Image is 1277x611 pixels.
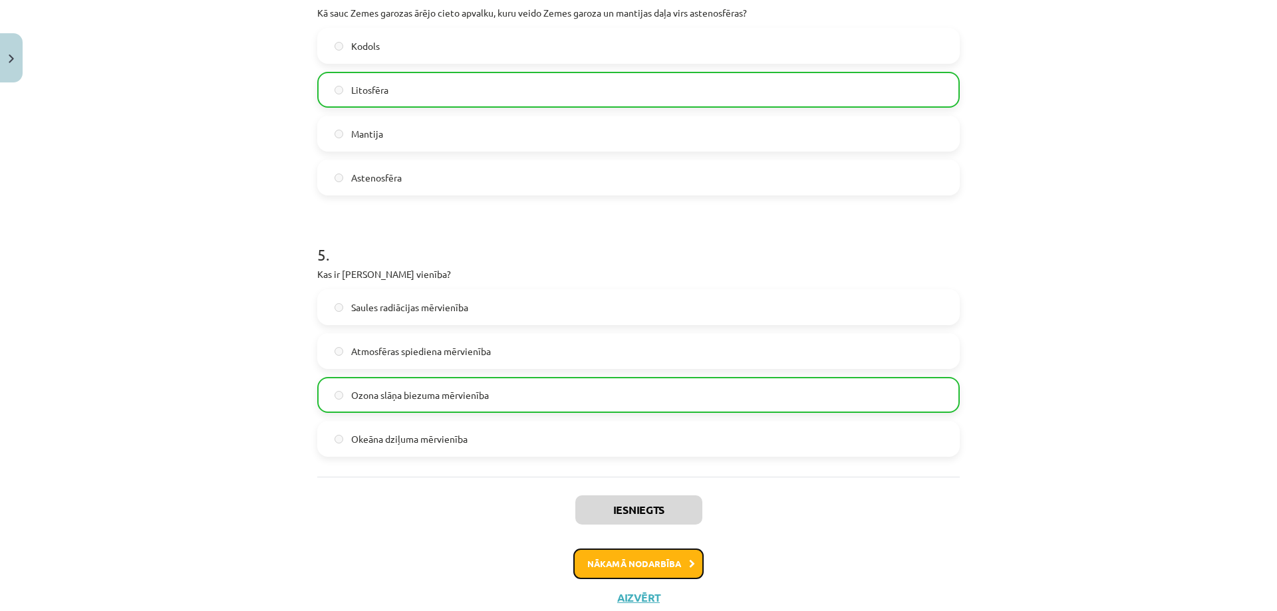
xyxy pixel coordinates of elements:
input: Litosfēra [335,86,343,94]
button: Iesniegts [575,495,702,525]
h1: 5 . [317,222,960,263]
p: Kā sauc Zemes garozas ārējo cieto apvalku, kuru veido Zemes garoza un mantijas daļa virs astenosf... [317,6,960,20]
input: Astenosfēra [335,174,343,182]
span: Ozona slāņa biezuma mērvienība [351,388,489,402]
input: Mantija [335,130,343,138]
input: Saules radiācijas mērvienība [335,303,343,312]
input: Atmosfēras spiediena mērvienība [335,347,343,356]
input: Ozona slāņa biezuma mērvienība [335,391,343,400]
input: Okeāna dziļuma mērvienība [335,435,343,443]
input: Kodols [335,42,343,51]
span: Okeāna dziļuma mērvienība [351,432,468,446]
img: icon-close-lesson-0947bae3869378f0d4975bcd49f059093ad1ed9edebbc8119c70593378902aed.svg [9,55,14,63]
p: Kas ir [PERSON_NAME] vienība? [317,267,960,281]
span: Saules radiācijas mērvienība [351,301,468,314]
span: Litosfēra [351,83,388,97]
span: Kodols [351,39,380,53]
button: Nākamā nodarbība [573,549,704,579]
span: Atmosfēras spiediena mērvienība [351,344,491,358]
span: Mantija [351,127,383,141]
span: Astenosfēra [351,171,402,185]
button: Aizvērt [613,591,664,604]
